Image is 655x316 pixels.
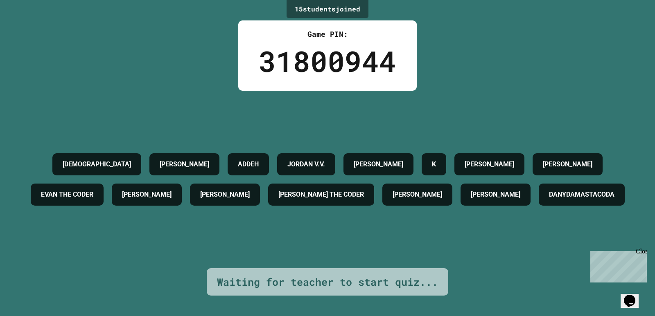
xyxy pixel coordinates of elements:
h4: K [432,159,436,169]
h4: [PERSON_NAME] [465,159,514,169]
div: Game PIN: [259,29,396,40]
h4: [PERSON_NAME] [354,159,403,169]
h4: [PERSON_NAME] [122,190,172,199]
h4: [DEMOGRAPHIC_DATA] [63,159,131,169]
h4: [PERSON_NAME] [393,190,442,199]
h4: ADDEH [238,159,259,169]
h4: [PERSON_NAME] [160,159,209,169]
h4: EVAN THE CODER [41,190,93,199]
div: 31800944 [259,40,396,83]
iframe: chat widget [587,248,647,282]
h4: [PERSON_NAME] [543,159,592,169]
h4: DANYDAMASTACODA [549,190,614,199]
iframe: chat widget [621,283,647,308]
div: Waiting for teacher to start quiz... [217,274,438,290]
h4: [PERSON_NAME] [200,190,250,199]
h4: [PERSON_NAME] THE CODER [278,190,364,199]
div: Chat with us now!Close [3,3,56,52]
h4: JORDAN V.V. [287,159,325,169]
h4: [PERSON_NAME] [471,190,520,199]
